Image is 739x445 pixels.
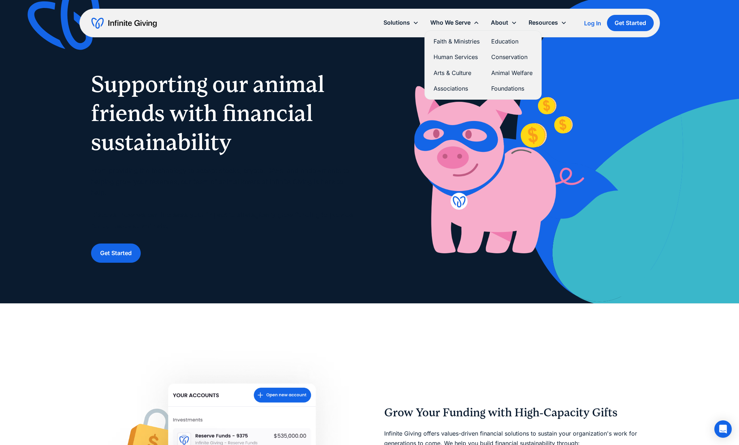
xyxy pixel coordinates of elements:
[378,15,424,30] div: Solutions
[434,68,480,78] a: Arts & Culture
[91,211,354,230] strong: Discover how we can increase your impact to strategically grow funding to provide for our beloved...
[607,15,654,31] a: Get Started
[434,37,480,46] a: Faith & Ministries
[434,52,480,62] a: Human Services
[491,52,533,62] a: Conservation
[91,70,355,157] h1: Supporting our animal friends with financial sustainability
[529,18,558,28] div: Resources
[523,15,572,30] div: Resources
[491,37,533,46] a: Education
[430,18,471,28] div: Who We Serve
[91,165,355,232] p: From providing the technology to accept stocks, crypto, DAFs, and endowments to helping grow your...
[424,15,485,30] div: Who We Serve
[491,84,533,93] a: Foundations
[584,19,601,28] a: Log In
[584,20,601,26] div: Log In
[424,30,542,100] nav: Who We Serve
[91,244,141,263] a: Get Started
[491,68,533,78] a: Animal Welfare
[714,420,732,438] div: Open Intercom Messenger
[485,15,523,30] div: About
[491,18,508,28] div: About
[91,17,157,29] a: home
[384,406,648,420] h2: Grow Your Funding with High-Capacity Gifts
[383,18,410,28] div: Solutions
[434,84,480,93] a: Associations
[384,75,648,257] img: nonprofit donation platform for faith-based organizations and ministries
